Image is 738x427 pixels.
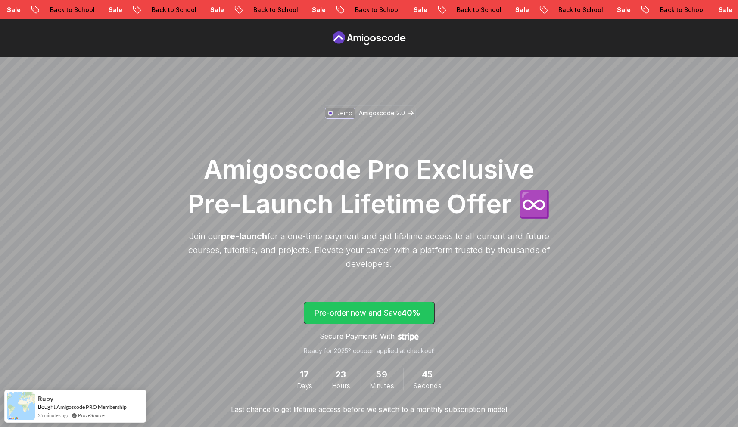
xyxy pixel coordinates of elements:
span: 23 Hours [336,368,346,381]
p: Back to School [246,6,305,14]
img: provesource social proof notification image [7,392,35,420]
a: ProveSource [78,412,105,419]
span: 59 Minutes [376,368,387,381]
p: Demo [336,109,352,118]
span: 17 Days [300,368,309,381]
p: Secure Payments With [320,331,395,341]
p: Back to School [43,6,102,14]
span: pre-launch [221,231,267,241]
h1: Amigoscode Pro Exclusive Pre-Launch Lifetime Offer ♾️ [184,152,554,221]
span: 45 Seconds [422,368,433,381]
a: DemoAmigoscode 2.0 [323,105,416,121]
p: Sale [610,6,638,14]
p: Back to School [653,6,712,14]
p: Pre-order now and Save [314,307,424,319]
p: Back to School [145,6,203,14]
span: 40% [402,308,420,317]
p: Last chance to get lifetime access before we switch to a monthly subscription model [231,404,507,415]
span: Days [297,381,312,390]
p: Ready for 2025? coupon applied at checkout! [304,347,435,355]
span: 25 minutes ago [38,412,69,419]
p: Sale [102,6,129,14]
span: Ruby [38,395,53,402]
a: lifetime-access [304,302,435,355]
span: Minutes [370,381,394,390]
p: Back to School [348,6,407,14]
p: Sale [407,6,434,14]
span: Seconds [413,381,441,390]
p: Back to School [450,6,508,14]
p: Sale [203,6,231,14]
p: Back to School [551,6,610,14]
p: Sale [305,6,333,14]
p: Amigoscode 2.0 [359,109,405,118]
p: Sale [508,6,536,14]
span: Hours [332,381,350,390]
a: Amigoscode PRO Membership [56,404,127,410]
a: Pre Order page [330,31,408,45]
p: Join our for a one-time payment and get lifetime access to all current and future courses, tutori... [184,229,554,271]
span: Bought [38,403,56,410]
